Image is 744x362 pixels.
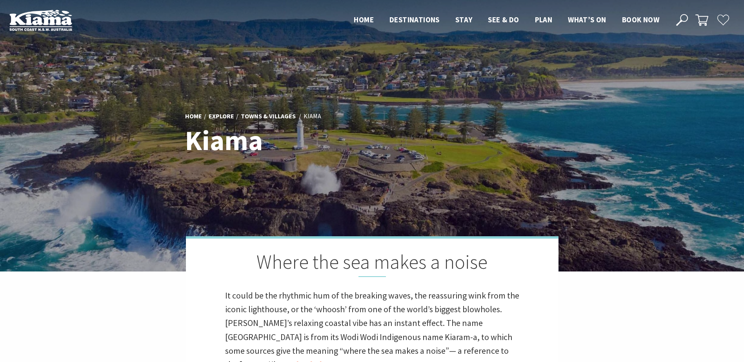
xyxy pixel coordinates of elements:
a: Home [185,112,202,120]
img: Kiama Logo [9,9,72,31]
h2: Where the sea makes a noise [225,250,519,277]
span: Stay [455,15,473,24]
span: Book now [622,15,659,24]
span: Plan [535,15,553,24]
span: See & Do [488,15,519,24]
span: What’s On [568,15,606,24]
nav: Main Menu [346,14,667,27]
li: Kiama [304,111,321,121]
a: Explore [209,112,234,120]
a: Towns & Villages [241,112,296,120]
h1: Kiama [185,125,407,156]
span: Home [354,15,374,24]
span: Destinations [389,15,440,24]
